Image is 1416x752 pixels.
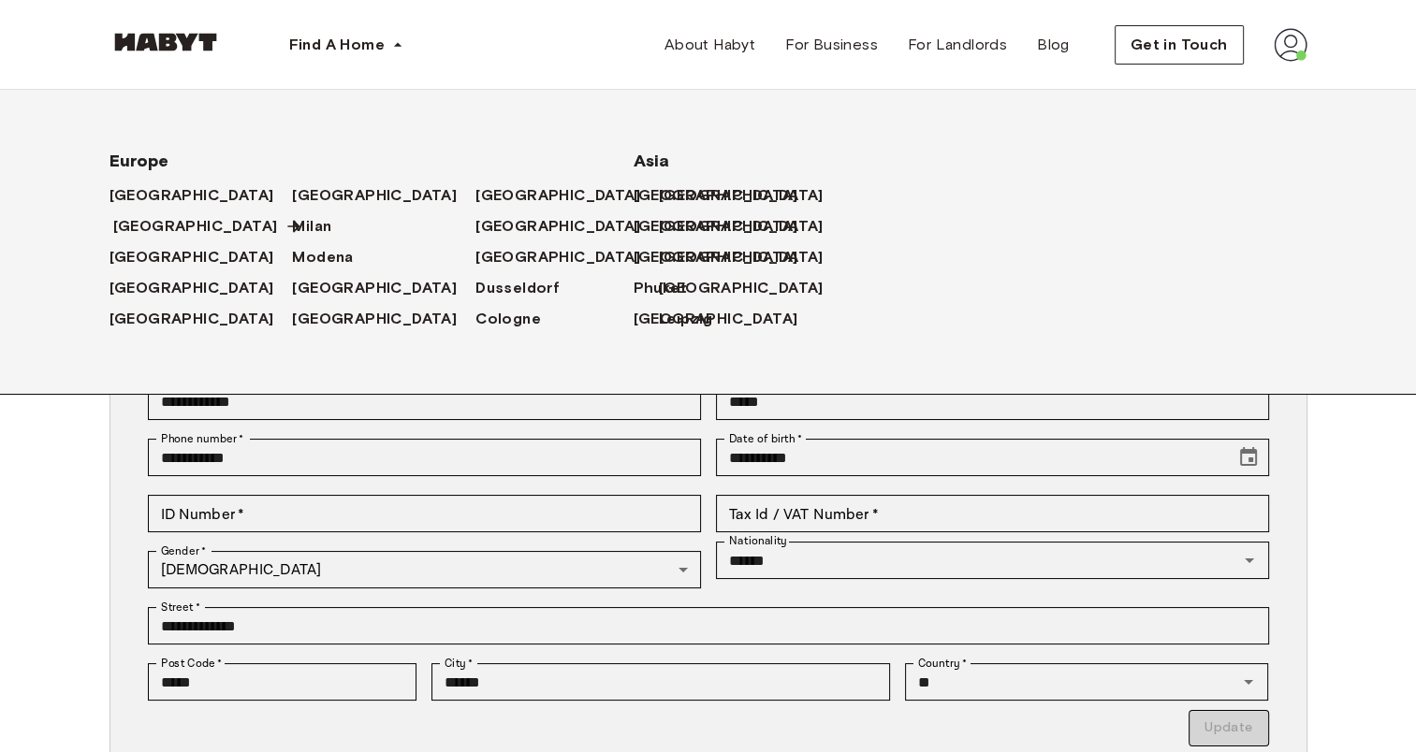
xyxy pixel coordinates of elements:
span: [GEOGRAPHIC_DATA] [634,215,798,238]
span: [GEOGRAPHIC_DATA] [113,215,278,238]
label: Post Code [161,655,223,672]
a: [GEOGRAPHIC_DATA] [292,308,475,330]
img: Habyt [109,33,222,51]
a: [GEOGRAPHIC_DATA] [634,184,817,207]
span: About Habyt [664,34,755,56]
span: Europe [109,150,574,172]
a: [GEOGRAPHIC_DATA] [659,215,842,238]
span: [GEOGRAPHIC_DATA] [292,184,457,207]
a: [GEOGRAPHIC_DATA] [634,246,817,268]
a: Blog [1022,26,1085,64]
a: [GEOGRAPHIC_DATA] [109,277,293,299]
a: Cologne [475,308,560,330]
button: Find A Home [274,26,418,64]
a: Modena [292,246,372,268]
label: Date of birth [729,430,802,447]
span: [GEOGRAPHIC_DATA] [109,246,274,268]
span: [GEOGRAPHIC_DATA] [109,277,274,299]
span: [GEOGRAPHIC_DATA] [475,215,640,238]
label: Country [918,655,967,672]
span: [GEOGRAPHIC_DATA] [292,277,457,299]
span: For Landlords [908,34,1007,56]
label: Gender [161,542,206,559]
a: [GEOGRAPHIC_DATA] [109,246,293,268]
span: Asia [634,150,783,172]
span: Find A Home [289,34,385,56]
a: About Habyt [650,26,770,64]
a: [GEOGRAPHIC_DATA] [659,277,842,299]
a: [GEOGRAPHIC_DATA] [109,308,293,330]
label: Phone number [161,430,244,447]
img: avatar [1274,28,1307,62]
label: Street [161,599,200,615]
span: [GEOGRAPHIC_DATA] [634,184,798,207]
a: Dusseldorf [475,277,578,299]
span: Modena [292,246,353,268]
span: [GEOGRAPHIC_DATA] [109,184,274,207]
button: Choose date, selected date is Mar 29, 1998 [1230,439,1267,476]
a: [GEOGRAPHIC_DATA] [475,184,659,207]
span: Get in Touch [1131,34,1228,56]
span: Milan [292,215,331,238]
span: [GEOGRAPHIC_DATA] [659,277,824,299]
button: Get in Touch [1115,25,1244,65]
span: [GEOGRAPHIC_DATA] [109,308,274,330]
span: Cologne [475,308,541,330]
button: Open [1235,669,1262,695]
span: Blog [1037,34,1070,56]
span: [GEOGRAPHIC_DATA] [292,308,457,330]
button: Open [1236,547,1263,573]
a: [GEOGRAPHIC_DATA] [109,184,293,207]
span: Dusseldorf [475,277,560,299]
a: [GEOGRAPHIC_DATA] [634,308,817,330]
a: For Landlords [893,26,1022,64]
a: [GEOGRAPHIC_DATA] [113,215,297,238]
a: For Business [770,26,893,64]
span: For Business [785,34,878,56]
span: Phuket [634,277,687,299]
a: [GEOGRAPHIC_DATA] [292,184,475,207]
label: Nationality [729,533,787,549]
a: [GEOGRAPHIC_DATA] [475,215,659,238]
a: Milan [292,215,350,238]
a: [GEOGRAPHIC_DATA] [475,246,659,268]
a: [GEOGRAPHIC_DATA] [634,215,817,238]
span: [GEOGRAPHIC_DATA] [475,184,640,207]
span: [GEOGRAPHIC_DATA] [475,246,640,268]
a: [GEOGRAPHIC_DATA] [292,277,475,299]
div: [DEMOGRAPHIC_DATA] [148,551,701,588]
span: [GEOGRAPHIC_DATA] [634,308,798,330]
label: City [445,655,474,672]
a: Phuket [634,277,706,299]
a: [GEOGRAPHIC_DATA] [659,184,842,207]
a: [GEOGRAPHIC_DATA] [659,246,842,268]
span: [GEOGRAPHIC_DATA] [634,246,798,268]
